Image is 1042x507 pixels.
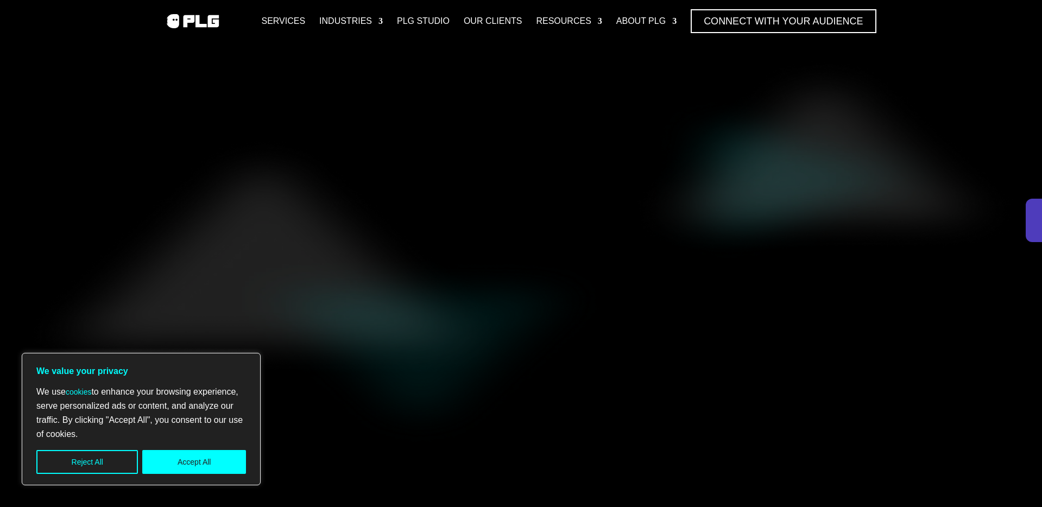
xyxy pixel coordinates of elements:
a: About PLG [616,9,677,33]
a: Connect with Your Audience [691,9,876,33]
a: Our Clients [464,9,522,33]
a: cookies [66,388,91,396]
p: We use to enhance your browsing experience, serve personalized ads or content, and analyze our tr... [36,385,246,441]
a: Industries [319,9,383,33]
a: Resources [536,9,602,33]
button: Accept All [142,450,246,474]
a: PLG Studio [397,9,450,33]
p: We value your privacy [36,364,246,378]
a: Services [261,9,305,33]
div: We value your privacy [22,353,261,485]
button: Reject All [36,450,138,474]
